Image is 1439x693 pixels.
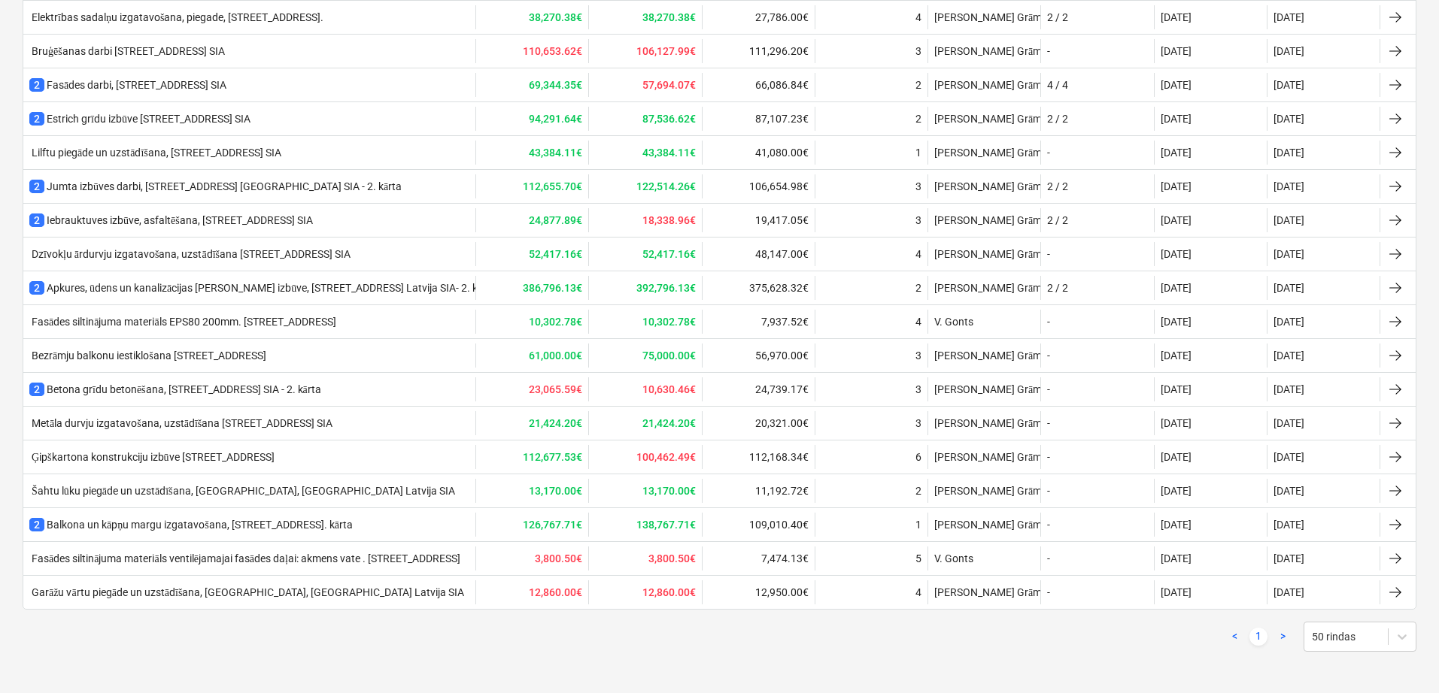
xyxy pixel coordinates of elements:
[529,485,582,497] b: 13,170.00€
[1161,214,1192,226] div: [DATE]
[702,445,815,469] div: 112,168.34€
[927,107,1040,131] div: [PERSON_NAME] Grāmatnieks
[1249,628,1267,646] a: Page 1 is your current page
[642,417,696,429] b: 21,424.20€
[29,111,250,126] div: Estrich grīdu izbūve [STREET_ADDRESS] SIA
[915,316,921,328] div: 4
[1047,45,1050,57] div: -
[529,316,582,328] b: 10,302.78€
[29,281,44,295] span: 2
[1161,316,1192,328] div: [DATE]
[1047,519,1050,531] div: -
[523,180,582,192] b: 112,655.70€
[702,208,815,232] div: 19,417.05€
[1274,451,1304,463] div: [DATE]
[523,519,582,531] b: 126,767.71€
[915,519,921,531] div: 1
[1274,45,1304,57] div: [DATE]
[702,513,815,537] div: 109,010.40€
[1274,552,1304,564] div: [DATE]
[642,11,696,23] b: 38,270.38€
[636,519,696,531] b: 138,767.71€
[642,248,696,260] b: 52,417.16€
[1161,350,1192,362] div: [DATE]
[927,208,1040,232] div: [PERSON_NAME] Grāmatnieks
[29,382,321,397] div: Betona grīdu betonēšana, [STREET_ADDRESS] SIA - 2. kārta
[529,586,582,598] b: 12,860.00€
[1047,350,1050,362] div: -
[927,276,1040,300] div: [PERSON_NAME] Grāmatnieks
[927,377,1040,401] div: [PERSON_NAME] Grāmatnieks
[702,107,815,131] div: 87,107.23€
[927,546,1040,570] div: V. Gonts
[529,248,582,260] b: 52,417.16€
[702,310,815,334] div: 7,937.52€
[927,580,1040,604] div: [PERSON_NAME] Grāmatnieks
[1047,586,1050,598] div: -
[1047,282,1068,294] div: 2 / 2
[642,350,696,362] b: 75,000.00€
[1161,383,1192,395] div: [DATE]
[642,79,696,91] b: 57,694.07€
[523,282,582,294] b: 386,796.13€
[1274,282,1304,294] div: [DATE]
[927,174,1040,198] div: [PERSON_NAME] Grāmatnieks
[1274,248,1304,260] div: [DATE]
[702,73,815,97] div: 66,086.84€
[1161,485,1192,497] div: [DATE]
[1161,113,1192,125] div: [DATE]
[636,45,696,57] b: 106,127.99€
[1274,214,1304,226] div: [DATE]
[29,45,225,58] div: Bruģēšanas darbi [STREET_ADDRESS] SIA
[1161,451,1192,463] div: [DATE]
[1274,519,1304,531] div: [DATE]
[1047,180,1068,192] div: 2 / 2
[1274,113,1304,125] div: [DATE]
[1364,621,1439,693] iframe: Chat Widget
[927,479,1040,503] div: [PERSON_NAME] Grāmatnieks
[29,179,402,194] div: Jumta izbūves darbi, [STREET_ADDRESS] [GEOGRAPHIC_DATA] SIA - 2. kārta
[1274,180,1304,192] div: [DATE]
[1274,147,1304,159] div: [DATE]
[915,417,921,429] div: 3
[915,552,921,564] div: 5
[915,485,921,497] div: 2
[29,248,351,261] div: Dzīvokļu ārdurvju izgatavošana, uzstādīšana [STREET_ADDRESS] SIA
[642,316,696,328] b: 10,302.78€
[702,343,815,368] div: 56,970.00€
[642,586,696,598] b: 12,860.00€
[927,411,1040,435] div: [PERSON_NAME] Grāmatnieks
[915,248,921,260] div: 4
[1047,383,1050,395] div: -
[702,377,815,401] div: 24,739.17€
[529,147,582,159] b: 43,384.11€
[927,39,1040,63] div: [PERSON_NAME] Grāmatnieks
[702,411,815,435] div: 20,321.00€
[529,11,582,23] b: 38,270.38€
[1274,586,1304,598] div: [DATE]
[1274,316,1304,328] div: [DATE]
[636,451,696,463] b: 100,462.49€
[636,282,696,294] b: 392,796.13€
[529,350,582,362] b: 61,000.00€
[1161,586,1192,598] div: [DATE]
[702,580,815,604] div: 12,950.00€
[529,79,582,91] b: 69,344.35€
[1274,383,1304,395] div: [DATE]
[29,180,44,193] span: 2
[702,5,815,29] div: 27,786.00€
[29,517,353,532] div: Balkona un kāpņu margu izgatavošana, [STREET_ADDRESS]. kārta
[1274,350,1304,362] div: [DATE]
[1047,552,1050,564] div: -
[915,214,921,226] div: 3
[1161,147,1192,159] div: [DATE]
[29,552,460,565] div: Fasādes siltinājuma materiāls ventilējamajai fasādes daļai: akmens vate . [STREET_ADDRESS]
[702,39,815,63] div: 111,296.20€
[529,113,582,125] b: 94,291.64€
[1274,628,1292,646] a: Next page
[1047,316,1050,328] div: -
[915,383,921,395] div: 3
[915,451,921,463] div: 6
[702,141,815,165] div: 41,080.00€
[636,180,696,192] b: 122,514.26€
